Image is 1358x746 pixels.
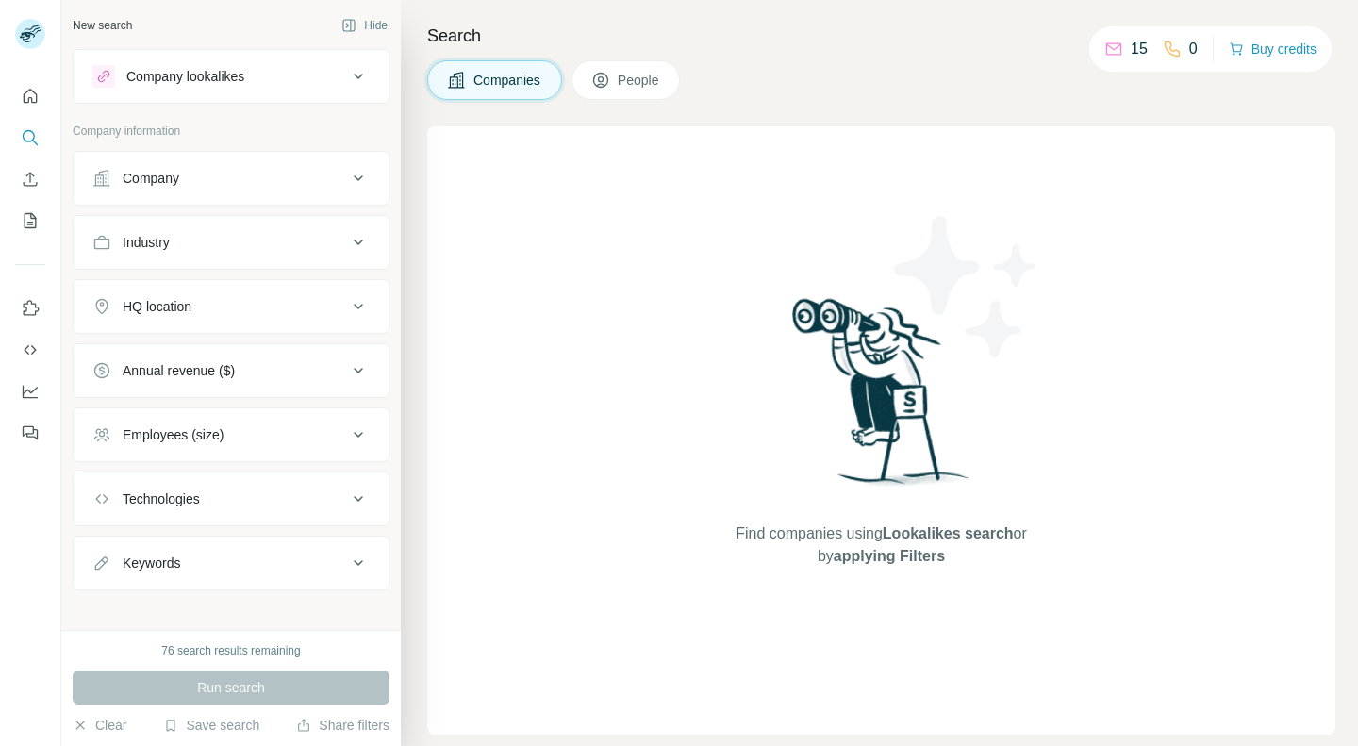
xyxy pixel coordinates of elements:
[15,204,45,238] button: My lists
[15,333,45,367] button: Use Surfe API
[123,233,170,252] div: Industry
[74,476,389,522] button: Technologies
[123,361,235,380] div: Annual revenue ($)
[163,716,259,735] button: Save search
[427,23,1335,49] h4: Search
[296,716,389,735] button: Share filters
[473,71,542,90] span: Companies
[126,67,244,86] div: Company lookalikes
[15,162,45,196] button: Enrich CSV
[123,297,191,316] div: HQ location
[1131,38,1148,60] p: 15
[784,293,980,504] img: Surfe Illustration - Woman searching with binoculars
[74,156,389,201] button: Company
[73,17,132,34] div: New search
[730,522,1032,568] span: Find companies using or by
[161,642,300,659] div: 76 search results remaining
[328,11,401,40] button: Hide
[123,169,179,188] div: Company
[618,71,661,90] span: People
[123,489,200,508] div: Technologies
[15,291,45,325] button: Use Surfe on LinkedIn
[74,220,389,265] button: Industry
[882,202,1052,372] img: Surfe Illustration - Stars
[883,525,1014,541] span: Lookalikes search
[15,121,45,155] button: Search
[1189,38,1198,60] p: 0
[73,716,126,735] button: Clear
[1229,36,1317,62] button: Buy credits
[15,79,45,113] button: Quick start
[74,54,389,99] button: Company lookalikes
[123,554,180,572] div: Keywords
[74,540,389,586] button: Keywords
[15,416,45,450] button: Feedback
[73,123,389,140] p: Company information
[74,284,389,329] button: HQ location
[15,374,45,408] button: Dashboard
[123,425,224,444] div: Employees (size)
[74,348,389,393] button: Annual revenue ($)
[834,548,945,564] span: applying Filters
[74,412,389,457] button: Employees (size)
